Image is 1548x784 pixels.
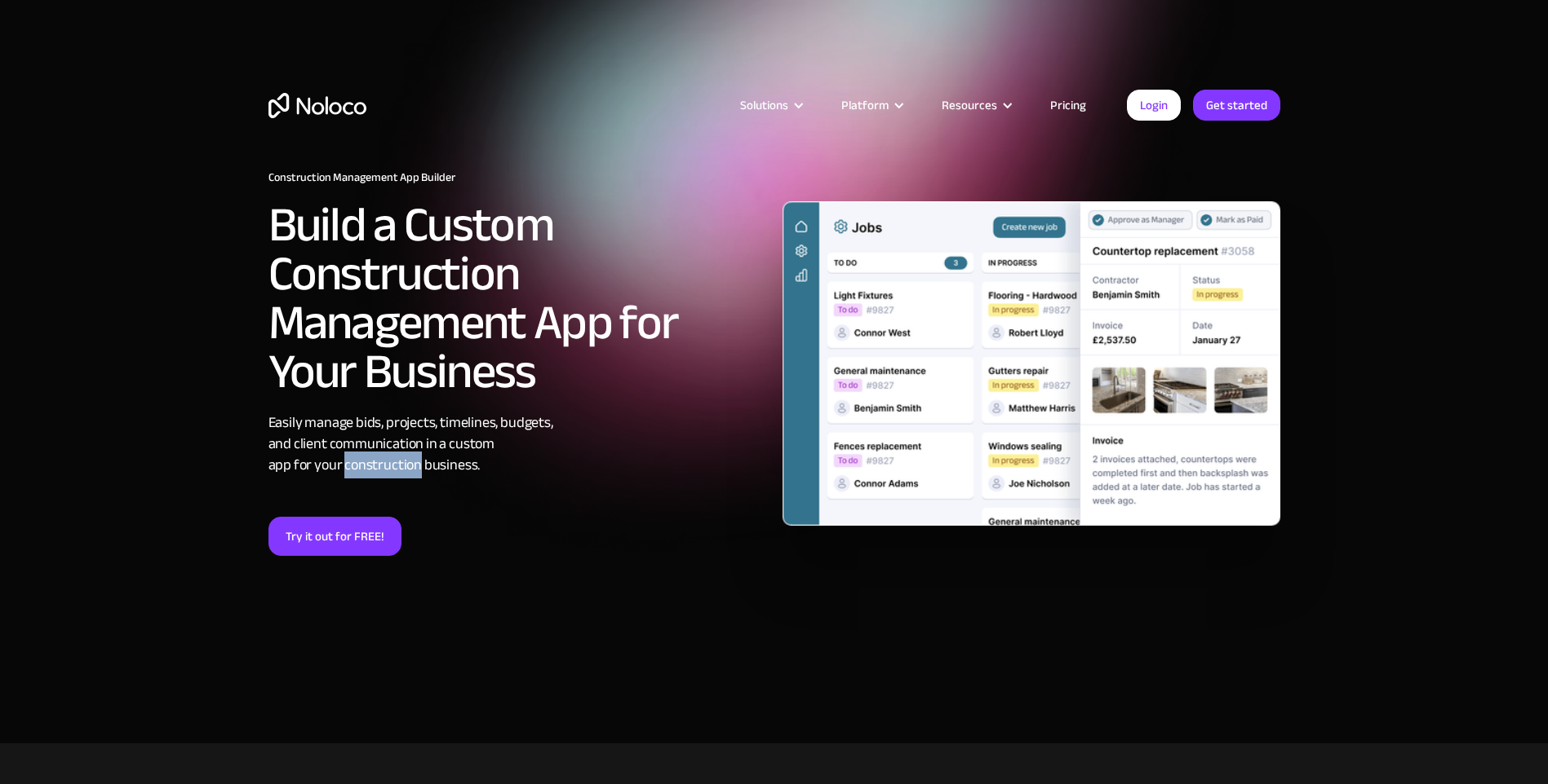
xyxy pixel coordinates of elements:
[821,95,921,116] div: Platform
[1127,90,1181,121] a: Login
[841,95,889,116] div: Platform
[268,412,766,476] div: Easily manage bids, projects, timelines, budgets, and client communication in a custom app for yo...
[740,95,788,116] div: Solutions
[268,200,766,396] h2: Build a Custom Construction Management App for Your Business
[1030,95,1107,116] a: Pricing
[268,517,401,556] a: Try it out for FREE!
[720,95,821,116] div: Solutions
[268,93,366,118] a: home
[1193,90,1280,121] a: Get started
[942,95,997,116] div: Resources
[921,95,1030,116] div: Resources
